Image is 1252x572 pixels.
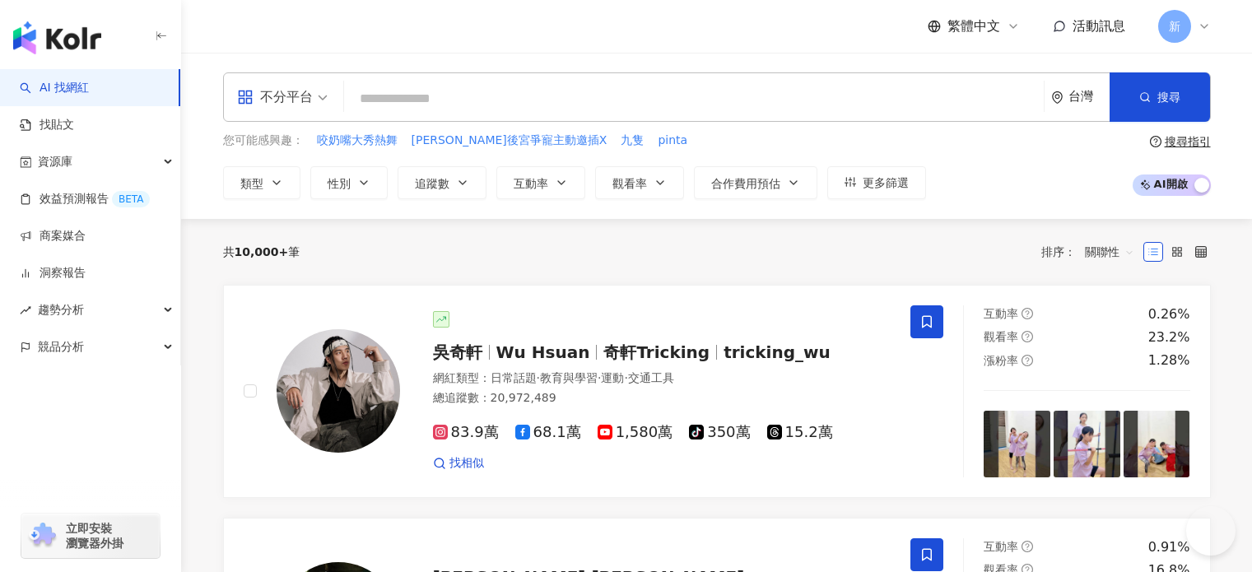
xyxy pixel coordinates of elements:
[1124,411,1190,477] img: post-image
[1054,411,1120,477] img: post-image
[537,371,540,384] span: ·
[598,371,601,384] span: ·
[694,166,817,199] button: 合作費用預估
[20,80,89,96] a: searchAI 找網紅
[711,177,780,190] span: 合作費用預估
[223,245,300,258] div: 共 筆
[1148,351,1190,370] div: 1.28%
[1165,135,1211,148] div: 搜尋指引
[21,514,160,558] a: chrome extension立即安裝 瀏覽器外掛
[415,177,449,190] span: 追蹤數
[433,424,499,441] span: 83.9萬
[237,89,254,105] span: appstore
[223,285,1211,498] a: KOL Avatar吳奇軒Wu Hsuan奇軒Trickingtricking_wu網紅類型：日常話題·教育與學習·運動·交通工具總追蹤數：20,972,48983.9萬68.1萬1,580萬3...
[1110,72,1210,122] button: 搜尋
[1051,91,1064,104] span: environment
[514,177,548,190] span: 互動率
[1068,90,1110,104] div: 台灣
[223,133,304,149] span: 您可能感興趣：
[240,177,263,190] span: 類型
[1022,541,1033,552] span: question-circle
[984,540,1018,553] span: 互動率
[496,342,590,362] span: Wu Hsuan
[601,371,624,384] span: 運動
[863,176,909,189] span: 更多篩選
[540,371,598,384] span: 教育與學習
[984,411,1050,477] img: post-image
[496,166,585,199] button: 互動率
[328,177,351,190] span: 性別
[433,390,891,407] div: 總追蹤數 ： 20,972,489
[947,17,1000,35] span: 繁體中文
[724,342,831,362] span: tricking_wu
[603,342,710,362] span: 奇軒Tricking
[317,133,398,149] span: 咬奶嘴大秀熱舞
[612,177,647,190] span: 觀看率
[20,191,150,207] a: 效益預測報告BETA
[624,371,627,384] span: ·
[20,265,86,281] a: 洞察報告
[223,166,300,199] button: 類型
[1022,331,1033,342] span: question-circle
[689,424,750,441] span: 350萬
[620,132,645,150] button: 九隻
[1073,18,1125,34] span: 活動訊息
[235,245,289,258] span: 10,000+
[433,370,891,387] div: 網紅類型 ：
[1150,136,1161,147] span: question-circle
[277,329,400,453] img: KOL Avatar
[1148,328,1190,346] div: 23.2%
[598,424,673,441] span: 1,580萬
[827,166,926,199] button: 更多篩選
[316,132,398,150] button: 咬奶嘴大秀熱舞
[628,371,674,384] span: 交通工具
[412,133,607,149] span: [PERSON_NAME]後宮爭寵主動邀插X
[1148,538,1190,556] div: 0.91%
[984,307,1018,320] span: 互動率
[1085,239,1134,265] span: 關聯性
[1157,91,1180,104] span: 搜尋
[1186,506,1236,556] iframe: Help Scout Beacon - Open
[398,166,486,199] button: 追蹤數
[433,455,484,472] a: 找相似
[20,228,86,244] a: 商案媒合
[237,84,313,110] div: 不分平台
[411,132,608,150] button: [PERSON_NAME]後宮爭寵主動邀插X
[984,354,1018,367] span: 漲粉率
[1148,305,1190,323] div: 0.26%
[38,291,84,328] span: 趨勢分析
[1169,17,1180,35] span: 新
[595,166,684,199] button: 觀看率
[310,166,388,199] button: 性別
[621,133,644,149] span: 九隻
[13,21,101,54] img: logo
[20,117,74,133] a: 找貼文
[1041,239,1143,265] div: 排序：
[658,133,687,149] span: pinta
[1022,355,1033,366] span: question-circle
[767,424,833,441] span: 15.2萬
[984,330,1018,343] span: 觀看率
[38,143,72,180] span: 資源庫
[38,328,84,365] span: 競品分析
[26,523,58,549] img: chrome extension
[515,424,581,441] span: 68.1萬
[449,455,484,472] span: 找相似
[1022,308,1033,319] span: question-circle
[20,305,31,316] span: rise
[491,371,537,384] span: 日常話題
[66,521,123,551] span: 立即安裝 瀏覽器外掛
[657,132,688,150] button: pinta
[433,342,482,362] span: 吳奇軒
